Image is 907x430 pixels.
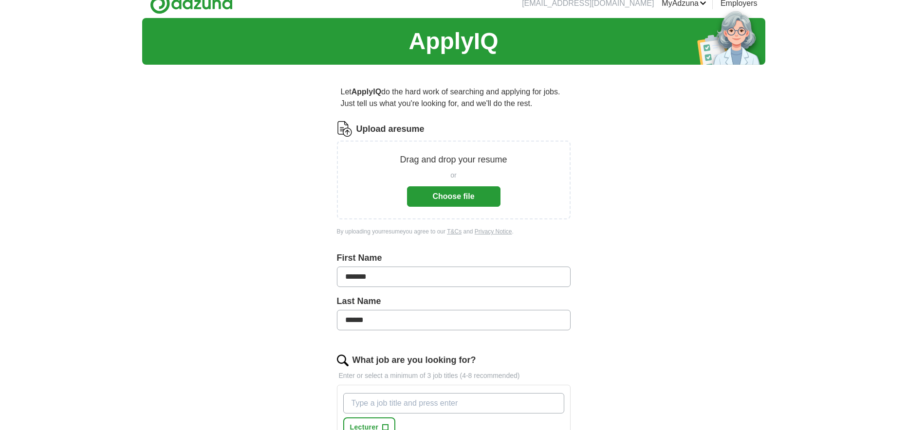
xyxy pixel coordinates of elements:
a: T&Cs [447,228,462,235]
label: What job are you looking for? [352,354,476,367]
label: Last Name [337,295,571,308]
div: By uploading your resume you agree to our and . [337,227,571,236]
span: or [450,170,456,180]
a: Privacy Notice [475,228,512,235]
p: Drag and drop your resume [400,153,507,166]
p: Enter or select a minimum of 3 job titles (4-8 recommended) [337,371,571,381]
input: Type a job title and press enter [343,393,564,413]
img: CV Icon [337,121,352,137]
label: First Name [337,251,571,265]
img: search.png [337,355,349,366]
strong: ApplyIQ [352,88,381,96]
p: Let do the hard work of searching and applying for jobs. Just tell us what you're looking for, an... [337,82,571,113]
label: Upload a resume [356,123,425,136]
button: Choose file [407,186,500,207]
h1: ApplyIQ [408,24,498,59]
